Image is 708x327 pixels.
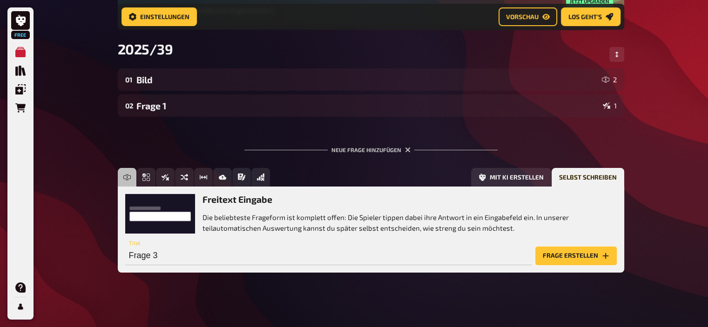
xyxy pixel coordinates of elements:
[125,247,532,265] input: Titel
[552,168,624,187] button: Selbst schreiben
[136,100,599,111] div: Frage 1
[202,212,617,233] p: Die beliebteste Frageform ist komplett offen: Die Spieler tippen dabei ihre Antwort in ein Eingab...
[499,7,557,26] button: Vorschau
[535,247,617,265] button: Frage erstellen
[136,74,598,85] div: Bild
[12,32,29,38] span: Free
[156,168,175,187] button: Wahr / Falsch
[609,47,624,62] button: Reihenfolge anpassen
[175,168,194,187] button: Sortierfrage
[602,76,617,83] div: 2
[118,168,136,187] button: Freitext Eingabe
[232,168,251,187] button: Prosa (Langtext)
[194,168,213,187] button: Schätzfrage
[251,168,270,187] button: Offline Frage
[244,132,498,160] div: Neue Frage hinzufügen
[506,13,539,20] span: Vorschau
[140,13,189,20] span: Einstellungen
[121,7,197,26] button: Einstellungen
[137,168,155,187] button: Einfachauswahl
[118,40,173,57] span: 2025/39
[471,168,551,187] button: Mit KI erstellen
[603,102,617,109] div: 1
[202,194,617,205] h3: Freitext Eingabe
[125,101,133,110] div: 02
[125,75,133,84] div: 01
[568,13,602,20] span: Los geht's
[561,7,620,26] button: Los geht's
[213,168,232,187] button: Bild-Antwort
